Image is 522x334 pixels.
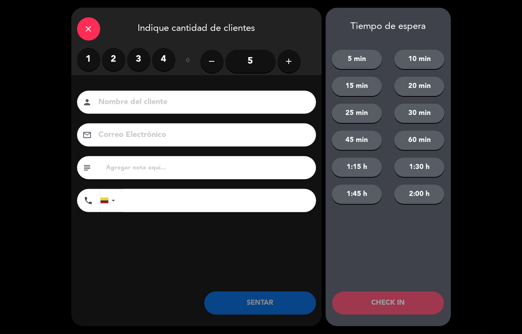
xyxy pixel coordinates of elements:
button: 5 min [332,50,382,69]
label: 2 [102,48,125,71]
label: 4 [152,48,175,71]
input: Correo Electrónico [98,128,306,142]
button: remove [200,50,224,73]
i: phone [84,196,93,205]
i: person [83,98,92,107]
div: Colombia: +57 [101,189,118,212]
div: ó [175,48,200,75]
button: 10 min [394,50,445,69]
button: 45 min [332,131,382,150]
i: close [84,24,93,34]
button: 2:00 h [394,185,445,204]
i: subject [83,163,92,172]
label: 1 [77,48,100,71]
button: 30 min [394,104,445,123]
button: add [278,50,301,73]
button: 1:30 h [394,158,445,177]
i: add [285,57,294,66]
button: 25 min [332,104,382,123]
input: Nombre del cliente [98,96,306,109]
button: 1:15 h [332,158,382,177]
div: Tiempo de espera [326,21,451,32]
button: CHECK IN [332,292,444,315]
button: 20 min [394,77,445,96]
input: Agregar nota aquí... [106,162,310,173]
button: SENTAR [204,292,316,315]
i: email [83,130,92,140]
div: Indique cantidad de clientes [71,8,322,48]
i: remove [207,57,217,66]
button: 15 min [332,77,382,96]
button: 1:45 h [332,185,382,204]
button: 60 min [394,131,445,150]
label: 3 [127,48,150,71]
